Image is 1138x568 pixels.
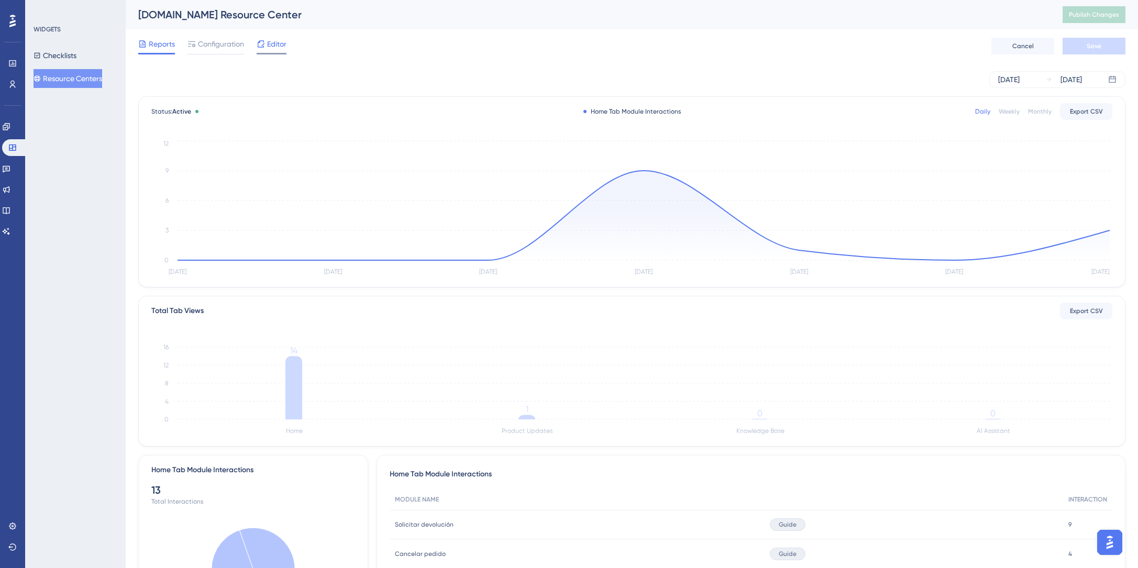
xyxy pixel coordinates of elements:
[975,107,990,116] div: Daily
[138,7,1036,22] div: [DOMAIN_NAME] Resource Center
[169,268,186,275] tspan: [DATE]
[779,520,797,529] span: Guide
[165,380,169,387] tspan: 8
[945,268,963,275] tspan: [DATE]
[1063,6,1125,23] button: Publish Changes
[151,305,204,317] div: Total Tab Views
[390,468,492,481] span: Home Tab Module Interactions
[267,38,286,50] span: Editor
[163,343,169,351] tspan: 16
[34,69,102,88] button: Resource Centers
[999,107,1020,116] div: Weekly
[164,257,169,264] tspan: 0
[1028,107,1052,116] div: Monthly
[977,427,1010,435] tspan: AI Assistant
[736,427,785,435] tspan: Knowledge Base
[991,38,1054,54] button: Cancel
[324,268,342,275] tspan: [DATE]
[1091,268,1109,275] tspan: [DATE]
[1060,103,1112,120] button: Export CSV
[151,107,191,116] span: Status:
[1063,38,1125,54] button: Save
[1060,303,1112,319] button: Export CSV
[790,268,808,275] tspan: [DATE]
[479,268,497,275] tspan: [DATE]
[1068,520,1071,529] span: 9
[165,167,169,174] tspan: 9
[757,408,763,418] tspan: 0
[34,46,76,65] button: Checklists
[163,362,169,369] tspan: 12
[1060,73,1082,86] div: [DATE]
[151,464,253,476] div: Home Tab Module Interactions
[165,227,169,234] tspan: 3
[526,404,528,414] tspan: 1
[990,408,996,418] tspan: 0
[583,107,681,116] div: Home Tab Module Interactions
[151,483,355,497] div: 13
[164,416,169,423] tspan: 0
[290,346,297,355] tspan: 14
[165,398,169,405] tspan: 4
[34,25,61,34] div: WIDGETS
[1094,527,1125,558] iframe: UserGuiding AI Assistant Launcher
[149,38,175,50] span: Reports
[286,427,303,435] tspan: Home
[998,73,1020,86] div: [DATE]
[198,38,244,50] span: Configuration
[1087,42,1101,50] span: Save
[172,108,191,115] span: Active
[502,427,553,435] tspan: Product Updates
[1012,42,1034,50] span: Cancel
[395,520,454,529] span: Solicitar devolución
[395,495,439,504] span: MODULE NAME
[1068,550,1072,558] span: 4
[1070,107,1103,116] span: Export CSV
[1069,10,1119,19] span: Publish Changes
[395,550,446,558] span: Cancelar pedido
[1068,495,1107,504] span: INTERACTION
[1070,307,1103,315] span: Export CSV
[635,268,653,275] tspan: [DATE]
[165,197,169,204] tspan: 6
[163,140,169,147] tspan: 12
[779,550,797,558] span: Guide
